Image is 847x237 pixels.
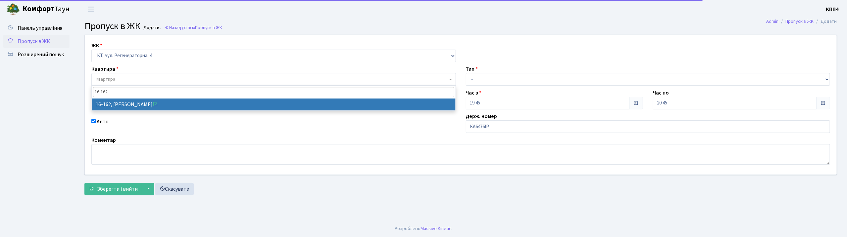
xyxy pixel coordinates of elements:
[84,20,140,33] span: Пропуск в ЖК
[18,38,50,45] span: Пропуск в ЖК
[466,120,830,133] input: АА1234АА
[466,65,478,73] label: Тип
[18,51,64,58] span: Розширений пошук
[814,18,837,25] li: Додати
[92,99,456,110] li: 16-162, [PERSON_NAME]
[18,24,62,32] span: Панель управління
[23,4,54,14] b: Комфорт
[767,18,779,25] a: Admin
[786,18,814,25] a: Пропуск в ЖК
[757,15,847,28] nav: breadcrumb
[653,89,669,97] label: Час по
[466,89,482,97] label: Час з
[97,118,109,126] label: Авто
[195,24,222,31] span: Пропуск в ЖК
[165,24,222,31] a: Назад до всіхПропуск в ЖК
[155,183,194,195] a: Скасувати
[3,35,70,48] a: Пропуск в ЖК
[466,112,497,120] label: Держ. номер
[91,136,116,144] label: Коментар
[84,183,142,195] button: Зберегти і вийти
[421,225,451,232] a: Massive Kinetic
[23,4,70,15] span: Таун
[3,21,70,35] a: Панель управління
[7,3,20,16] img: logo.png
[83,4,99,15] button: Переключити навігацію
[142,25,162,31] small: Додати .
[91,42,102,50] label: ЖК
[97,185,138,193] span: Зберегти і вийти
[3,48,70,61] a: Розширений пошук
[395,225,452,232] div: Розроблено .
[826,5,839,13] a: КПП4
[826,6,839,13] b: КПП4
[91,65,119,73] label: Квартира
[96,76,115,83] span: Квартира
